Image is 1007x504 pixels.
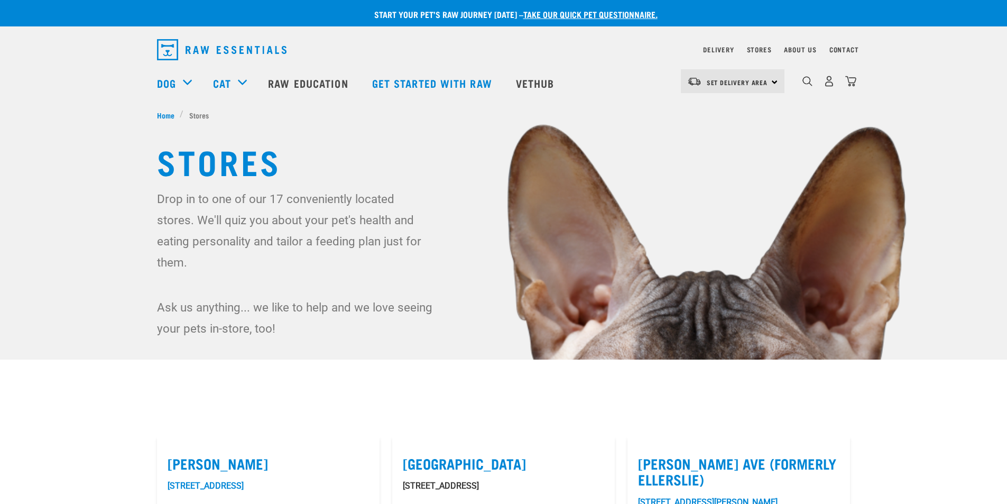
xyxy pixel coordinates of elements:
[703,48,734,51] a: Delivery
[157,142,851,180] h1: Stores
[845,76,856,87] img: home-icon@2x.png
[802,76,812,86] img: home-icon-1@2x.png
[687,77,701,86] img: van-moving.png
[157,188,435,273] p: Drop in to one of our 17 conveniently located stores. We'll quiz you about your pet's health and ...
[157,297,435,339] p: Ask us anything... we like to help and we love seeing your pets in-store, too!
[505,62,568,104] a: Vethub
[747,48,772,51] a: Stores
[168,481,244,491] a: [STREET_ADDRESS]
[149,35,859,65] nav: dropdown navigation
[523,12,658,16] a: take our quick pet questionnaire.
[157,109,180,121] a: Home
[403,455,604,472] label: [GEOGRAPHIC_DATA]
[168,455,369,472] label: [PERSON_NAME]
[157,109,851,121] nav: breadcrumbs
[403,480,604,492] p: [STREET_ADDRESS]
[638,455,839,488] label: [PERSON_NAME] Ave (Formerly Ellerslie)
[362,62,505,104] a: Get started with Raw
[213,75,231,91] a: Cat
[829,48,859,51] a: Contact
[784,48,816,51] a: About Us
[157,109,174,121] span: Home
[707,80,768,84] span: Set Delivery Area
[257,62,361,104] a: Raw Education
[824,76,835,87] img: user.png
[157,39,287,60] img: Raw Essentials Logo
[157,75,176,91] a: Dog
